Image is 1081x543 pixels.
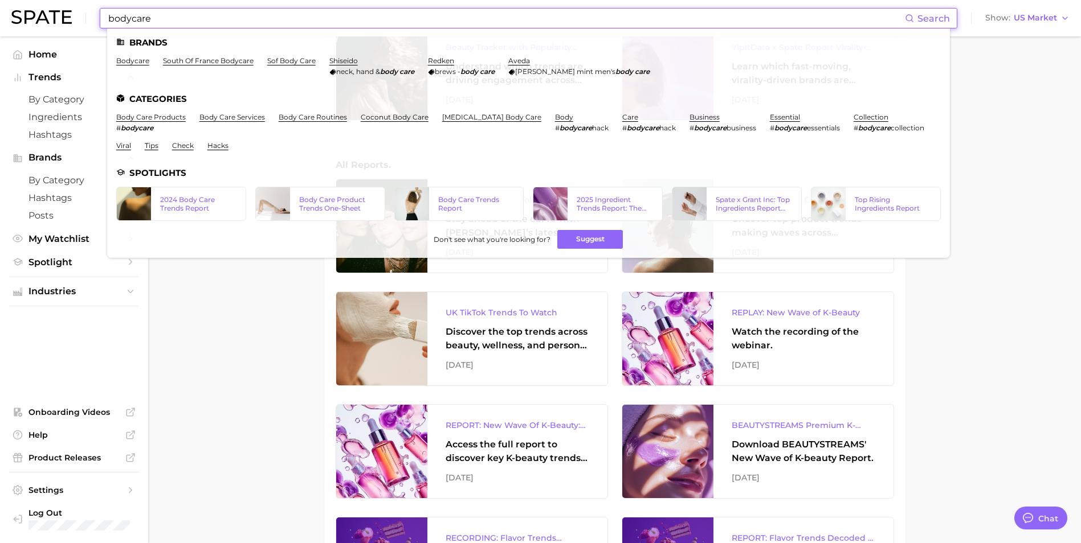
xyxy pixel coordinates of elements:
[28,286,120,297] span: Industries
[446,306,589,319] div: UK TikTok Trends To Watch
[446,418,589,432] div: REPORT: New Wave Of K-Beauty: [GEOGRAPHIC_DATA]’s Trending Innovations In Skincare & Color Cosmetics
[28,112,120,122] span: Ingredients
[28,129,120,140] span: Hashtags
[577,195,653,212] div: 2025 Ingredient Trends Report: The Ingredients Defining Beauty in [DATE]
[28,233,120,244] span: My Watchlist
[9,126,139,143] a: Hashtags
[672,187,802,221] a: Spate x Grant Inc: Top Ingredients Report ([DATE])
[121,124,153,132] em: bodycare
[9,149,139,166] button: Brands
[336,404,608,499] a: REPORT: New Wave Of K-Beauty: [GEOGRAPHIC_DATA]’s Trending Innovations In Skincare & Color Cosmet...
[9,108,139,126] a: Ingredients
[811,187,941,221] a: Top Rising Ingredients Report
[732,325,875,352] div: Watch the recording of the webinar.
[615,67,650,76] em: body care
[690,113,720,121] a: business
[28,430,120,440] span: Help
[557,230,623,249] button: Suggest
[622,291,894,386] a: REPLAY: New Wave of K-BeautyWatch the recording of the webinar.[DATE]
[380,67,414,76] em: body care
[299,195,376,212] div: Body Care Product Trends One-Sheet
[28,72,120,83] span: Trends
[160,195,236,212] div: 2024 Body Care Trends Report
[659,124,676,132] span: hack
[267,56,316,65] a: sof body care
[9,426,139,443] a: Help
[9,253,139,271] a: Spotlight
[207,141,229,150] a: hacks
[428,56,454,65] a: redken
[9,230,139,248] a: My Watchlist
[446,358,589,372] div: [DATE]
[9,69,139,86] button: Trends
[28,175,120,186] span: by Category
[336,67,380,76] span: neck, hand &
[28,192,120,203] span: Hashtags
[855,195,931,212] div: Top Rising Ingredients Report
[28,508,157,518] span: Log Out
[9,504,139,534] a: Log out. Currently logged in with e-mail kailey.hendriksma@amway.com.
[28,452,120,463] span: Product Releases
[116,124,121,132] span: #
[727,124,756,132] span: business
[627,124,659,132] em: bodycare
[807,124,840,132] span: essentials
[622,124,627,132] span: #
[442,113,541,121] a: [MEDICAL_DATA] body care
[438,195,515,212] div: Body Care Trends Report
[533,187,663,221] a: 2025 Ingredient Trends Report: The Ingredients Defining Beauty in [DATE]
[1014,15,1057,21] span: US Market
[116,141,131,150] a: viral
[770,124,774,132] span: #
[460,67,495,76] em: body care
[917,13,950,24] span: Search
[9,90,139,108] a: by Category
[329,56,358,65] a: shiseido
[446,438,589,465] div: Access the full report to discover key K-beauty trends influencing [DATE] beauty market
[336,291,608,386] a: UK TikTok Trends To WatchDiscover the top trends across beauty, wellness, and personal care on Ti...
[622,113,638,121] a: care
[858,124,891,132] em: bodycare
[279,113,347,121] a: body care routines
[361,113,429,121] a: coconut body care
[555,113,573,121] a: body
[622,404,894,499] a: BEAUTYSTREAMS Premium K-beauty Trends ReportDownload BEAUTYSTREAMS' New Wave of K-beauty Report.[...
[985,15,1010,21] span: Show
[732,418,875,432] div: BEAUTYSTREAMS Premium K-beauty Trends Report
[592,124,609,132] span: hack
[854,124,858,132] span: #
[9,283,139,300] button: Industries
[508,56,530,65] a: aveda
[732,471,875,484] div: [DATE]
[9,482,139,499] a: Settings
[515,67,615,76] span: [PERSON_NAME] mint men's
[434,235,550,244] span: Don't see what you're looking for?
[446,325,589,352] div: Discover the top trends across beauty, wellness, and personal care on TikTok [GEOGRAPHIC_DATA].
[770,113,800,121] a: essential
[694,124,727,132] em: bodycare
[116,168,941,178] li: Spotlights
[560,124,592,132] em: bodycare
[774,124,807,132] em: bodycare
[11,10,72,24] img: SPATE
[116,94,941,104] li: Categories
[854,113,888,121] a: collection
[145,141,158,150] a: tips
[555,124,560,132] span: #
[255,187,385,221] a: Body Care Product Trends One-Sheet
[394,187,524,221] a: Body Care Trends Report
[9,171,139,189] a: by Category
[446,471,589,484] div: [DATE]
[28,210,120,221] span: Posts
[28,49,120,60] span: Home
[716,195,792,212] div: Spate x Grant Inc: Top Ingredients Report ([DATE])
[107,9,905,28] input: Search here for a brand, industry, or ingredient
[690,124,694,132] span: #
[732,358,875,372] div: [DATE]
[9,189,139,207] a: Hashtags
[732,438,875,465] div: Download BEAUTYSTREAMS' New Wave of K-beauty Report.
[116,113,186,121] a: body care products
[28,94,120,105] span: by Category
[891,124,924,132] span: collection
[9,449,139,466] a: Product Releases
